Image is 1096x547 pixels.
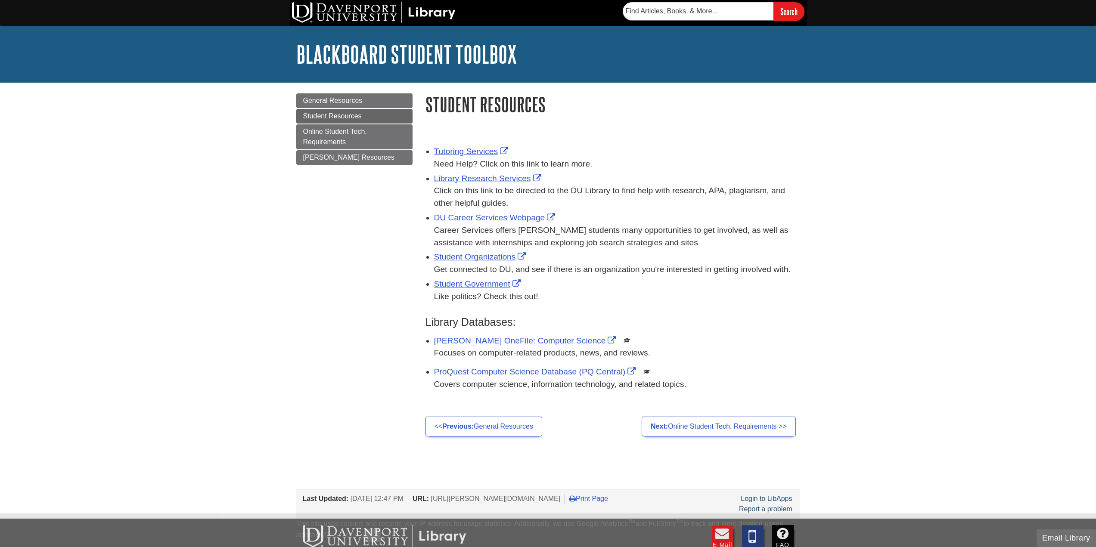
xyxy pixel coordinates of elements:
[425,417,542,436] a: <<Previous:General Resources
[569,495,576,502] i: Print Page
[296,109,413,124] a: Student Resources
[303,495,349,502] span: Last Updated:
[303,128,367,145] span: Online Student Tech. Requirements
[434,213,558,222] a: Link opens in new window
[624,337,630,344] img: Scholarly or Peer Reviewed
[434,263,800,276] div: Get connected to DU, and see if there is an organization you're interested in getting involved with.
[296,93,413,108] a: General Resources
[434,224,800,249] div: Career Services offers [PERSON_NAME] students many opportunities to get involved, as well as assi...
[434,185,800,210] div: Click on this link to be directed to the DU Library to find help with research, APA, plagiarism, ...
[434,367,638,376] a: Link opens in new window
[296,41,517,68] a: Blackboard Student Toolbox
[296,124,413,149] a: Online Student Tech. Requirements
[303,97,363,104] span: General Resources
[363,529,380,542] button: Close
[642,417,795,436] a: Next:Online Student Tech. Requirements >>
[324,531,358,538] a: Read More
[773,2,804,21] input: Search
[623,2,773,20] input: Find Articles, Books, & More...
[741,495,792,502] a: Login to LibApps
[434,336,618,345] a: Link opens in new window
[442,423,474,430] strong: Previous:
[1037,529,1096,547] button: Email Library
[651,423,668,430] strong: Next:
[623,2,804,21] form: Searches DU Library's articles, books, and more
[292,2,456,23] img: DU Library
[296,519,800,542] div: This site uses cookies and records your IP address for usage statistics. Additionally, we use Goo...
[434,174,543,183] a: Link opens in new window
[739,505,792,513] a: Report a problem
[296,93,413,165] div: Guide Page Menu
[434,378,800,391] div: Covers computer science, information technology, and related topics.
[676,519,683,525] sup: TM
[425,316,800,328] h3: Library Databases:
[434,290,800,303] div: Like politics? Check this out!
[303,154,395,161] span: [PERSON_NAME] Resources
[413,495,429,502] span: URL:
[425,93,800,115] h1: Student Resources
[643,368,650,375] img: Scholarly or Peer Reviewed
[431,495,561,502] span: [URL][PERSON_NAME][DOMAIN_NAME]
[434,279,523,288] a: Link opens in new window
[303,112,362,120] span: Student Resources
[296,150,413,165] a: [PERSON_NAME] Resources
[351,495,404,502] span: [DATE] 12:47 PM
[434,147,511,156] a: Link opens in new window
[434,347,800,359] p: Focuses on computer-related products, news, and reviews.
[434,158,800,170] div: Need Help? Click on this link to learn more.
[569,495,608,502] a: Print Page
[628,519,635,525] sup: TM
[434,252,528,261] a: Link opens in new window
